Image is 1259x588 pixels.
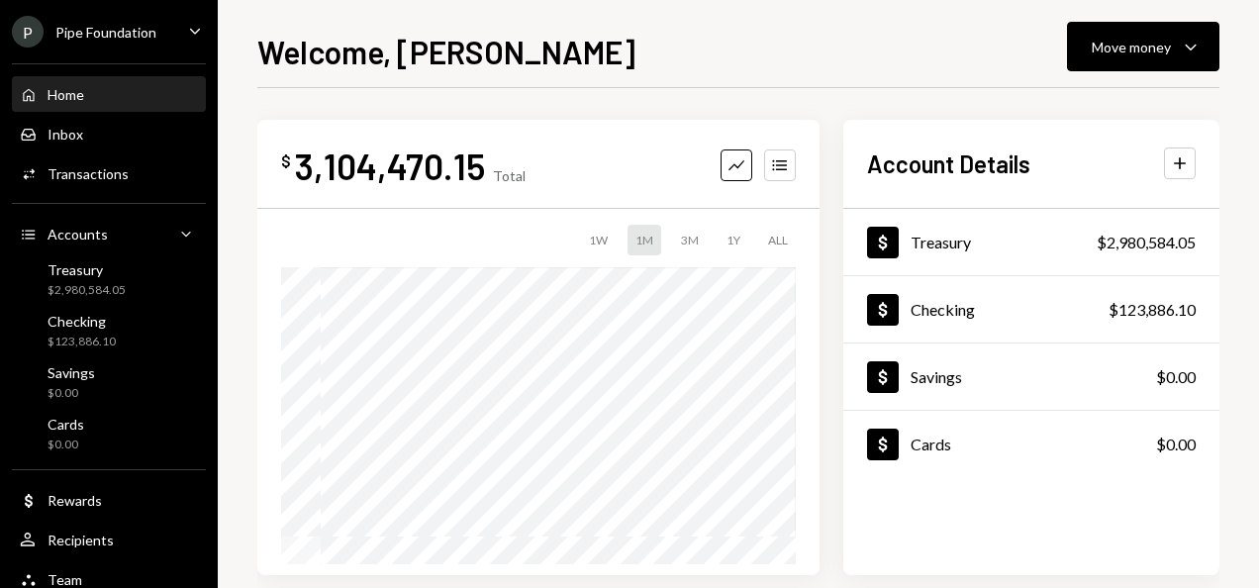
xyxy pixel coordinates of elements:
div: Checking [911,300,975,319]
div: Recipients [48,532,114,548]
a: Savings$0.00 [12,358,206,406]
a: Inbox [12,116,206,151]
div: $0.00 [1156,365,1196,389]
div: $2,980,584.05 [48,282,126,299]
a: Recipients [12,522,206,557]
div: Treasury [48,261,126,278]
div: Team [48,571,82,588]
div: $2,980,584.05 [1097,231,1196,254]
a: Cards$0.00 [843,411,1219,477]
div: Accounts [48,226,108,243]
div: 1Y [719,225,748,255]
div: Home [48,86,84,103]
div: $ [281,151,291,171]
div: $0.00 [1156,433,1196,456]
a: Treasury$2,980,584.05 [843,209,1219,275]
div: Move money [1092,37,1171,57]
div: Cards [48,416,84,433]
div: Total [493,167,526,184]
a: Checking$123,886.10 [843,276,1219,343]
a: Rewards [12,482,206,518]
a: Home [12,76,206,112]
div: ALL [760,225,796,255]
div: 3M [673,225,707,255]
div: 1W [581,225,616,255]
div: Inbox [48,126,83,143]
div: Pipe Foundation [55,24,156,41]
a: Accounts [12,216,206,251]
div: $123,886.10 [48,334,116,350]
a: Treasury$2,980,584.05 [12,255,206,303]
div: $0.00 [48,437,84,453]
a: Savings$0.00 [843,343,1219,410]
div: Transactions [48,165,129,182]
div: $0.00 [48,385,95,402]
a: Checking$123,886.10 [12,307,206,354]
button: Move money [1067,22,1219,71]
div: Savings [911,367,962,386]
div: $123,886.10 [1109,298,1196,322]
div: 1M [628,225,661,255]
div: Rewards [48,492,102,509]
div: Savings [48,364,95,381]
div: P [12,16,44,48]
div: Treasury [911,233,971,251]
div: 3,104,470.15 [295,144,485,188]
div: Cards [911,435,951,453]
h2: Account Details [867,147,1030,180]
h1: Welcome, [PERSON_NAME] [257,32,635,71]
a: Cards$0.00 [12,410,206,457]
a: Transactions [12,155,206,191]
div: Checking [48,313,116,330]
